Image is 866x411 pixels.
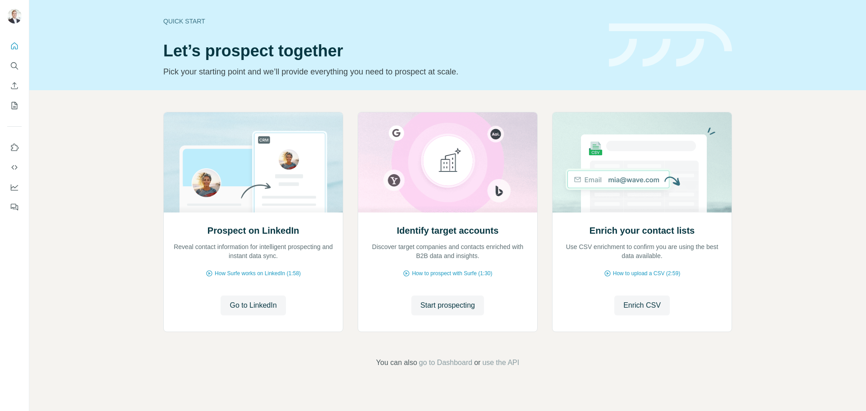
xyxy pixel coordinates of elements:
[7,139,22,156] button: Use Surfe on LinkedIn
[7,38,22,54] button: Quick start
[623,300,661,311] span: Enrich CSV
[215,269,301,277] span: How Surfe works on LinkedIn (1:58)
[7,78,22,94] button: Enrich CSV
[590,224,695,237] h2: Enrich your contact lists
[609,23,732,67] img: banner
[173,242,334,260] p: Reveal contact information for intelligent prospecting and instant data sync.
[7,159,22,175] button: Use Surfe API
[163,65,598,78] p: Pick your starting point and we’ll provide everything you need to prospect at scale.
[7,58,22,74] button: Search
[7,199,22,215] button: Feedback
[613,269,680,277] span: How to upload a CSV (2:59)
[207,224,299,237] h2: Prospect on LinkedIn
[221,296,286,315] button: Go to LinkedIn
[358,112,538,212] img: Identify target accounts
[419,357,472,368] button: go to Dashboard
[474,357,480,368] span: or
[163,17,598,26] div: Quick start
[614,296,670,315] button: Enrich CSV
[376,357,417,368] span: You can also
[163,42,598,60] h1: Let’s prospect together
[163,112,343,212] img: Prospect on LinkedIn
[367,242,528,260] p: Discover target companies and contacts enriched with B2B data and insights.
[420,300,475,311] span: Start prospecting
[482,357,519,368] button: use the API
[562,242,723,260] p: Use CSV enrichment to confirm you are using the best data available.
[411,296,484,315] button: Start prospecting
[7,179,22,195] button: Dashboard
[7,97,22,114] button: My lists
[397,224,499,237] h2: Identify target accounts
[412,269,492,277] span: How to prospect with Surfe (1:30)
[552,112,732,212] img: Enrich your contact lists
[230,300,276,311] span: Go to LinkedIn
[7,9,22,23] img: Avatar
